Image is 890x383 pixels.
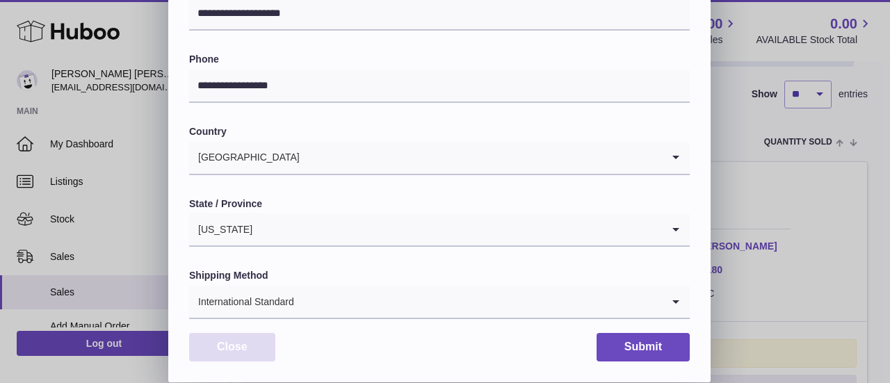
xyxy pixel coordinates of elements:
[597,333,690,361] button: Submit
[189,142,690,175] div: Search for option
[189,286,295,318] span: International Standard
[189,53,690,66] label: Phone
[189,333,275,361] button: Close
[189,213,253,245] span: [US_STATE]
[189,142,300,174] span: [GEOGRAPHIC_DATA]
[300,142,662,174] input: Search for option
[189,213,690,247] div: Search for option
[189,125,690,138] label: Country
[295,286,662,318] input: Search for option
[189,269,690,282] label: Shipping Method
[189,197,690,211] label: State / Province
[189,286,690,319] div: Search for option
[253,213,662,245] input: Search for option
